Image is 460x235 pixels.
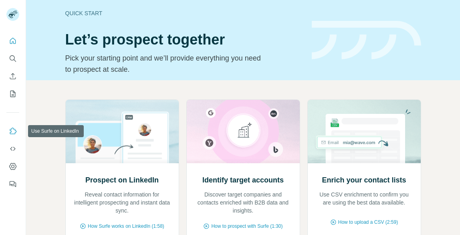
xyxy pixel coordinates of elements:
button: Use Surfe on LinkedIn [6,124,19,138]
img: Enrich your contact lists [307,100,421,163]
button: Feedback [6,177,19,191]
img: Prospect on LinkedIn [65,100,179,163]
span: How to upload a CSV (2:59) [338,219,398,226]
p: Reveal contact information for intelligent prospecting and instant data sync. [74,190,171,215]
button: My lists [6,87,19,101]
p: Use CSV enrichment to confirm you are using the best data available. [316,190,413,207]
p: Pick your starting point and we’ll provide everything you need to prospect at scale. [65,53,266,75]
h1: Let’s prospect together [65,32,302,48]
span: How to prospect with Surfe (1:30) [211,223,282,230]
button: Search [6,51,19,66]
h2: Prospect on LinkedIn [85,174,159,186]
div: Quick start [65,9,302,17]
h2: Enrich your contact lists [322,174,406,186]
button: Dashboard [6,159,19,174]
h2: Identify target accounts [202,174,284,186]
span: How Surfe works on LinkedIn (1:58) [88,223,164,230]
img: banner [312,21,421,60]
img: Identify target accounts [186,100,300,163]
button: Quick start [6,34,19,48]
p: Discover target companies and contacts enriched with B2B data and insights. [195,190,292,215]
button: Use Surfe API [6,142,19,156]
button: Enrich CSV [6,69,19,83]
